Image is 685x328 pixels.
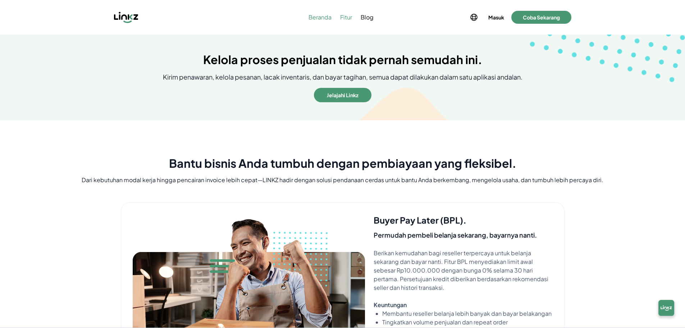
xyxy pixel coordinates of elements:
button: Masuk [487,12,506,22]
a: Fitur [339,13,353,22]
p: Dari kebutuhan modal kerja hingga pencairan invoice lebih cepat—LINKZ hadir dengan solusi pendana... [82,176,603,184]
p: Kirim penawaran, kelola pesanan, lacak inventaris, dan bayar tagihan, semua dapat dilakukan dalam... [163,72,522,82]
h4: Buyer Pay Later (BPL). [374,214,553,226]
span: Blog [361,13,374,22]
p: Keuntungan [374,301,552,309]
h2: Bantu bisnis Anda tumbuh dengan pembiayaan yang fleksibel. [82,156,603,170]
img: chatbox-logo [655,298,678,321]
a: Beranda [307,13,333,22]
p: Berikan kemudahan bagi reseller terpercaya untuk belanja sekarang dan bayar nanti. Fitur BPL meny... [374,249,553,292]
li: Membantu reseller belanja lebih banyak dan bayar belakangan [382,309,552,318]
h1: Kelola proses penjualan tidak pernah semudah ini. [203,53,482,66]
li: Tingkatkan volume penjualan dan repeat order [382,318,552,327]
button: Jelajahi Linkz [314,88,371,102]
span: Beranda [309,13,332,22]
img: Linkz logo [114,12,138,23]
button: Coba Sekarang [511,11,571,24]
a: Blog [359,13,375,22]
h5: Permudah pembeli belanja sekarang, bayarnya nanti. [374,230,537,240]
span: Fitur [340,13,352,22]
